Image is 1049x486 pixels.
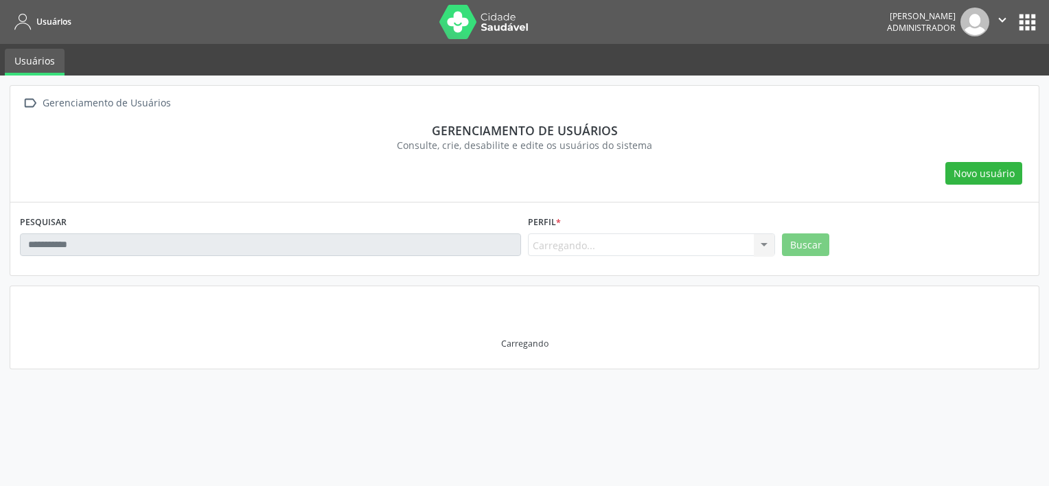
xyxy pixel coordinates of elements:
[945,162,1022,185] button: Novo usuário
[887,10,956,22] div: [PERSON_NAME]
[954,166,1015,181] span: Novo usuário
[36,16,71,27] span: Usuários
[528,212,561,233] label: Perfil
[960,8,989,36] img: img
[30,138,1019,152] div: Consulte, crie, desabilite e edite os usuários do sistema
[5,49,65,76] a: Usuários
[782,233,829,257] button: Buscar
[995,12,1010,27] i: 
[887,22,956,34] span: Administrador
[501,338,549,349] div: Carregando
[10,10,71,33] a: Usuários
[40,93,173,113] div: Gerenciamento de Usuários
[20,93,173,113] a:  Gerenciamento de Usuários
[20,212,67,233] label: PESQUISAR
[20,93,40,113] i: 
[989,8,1015,36] button: 
[30,123,1019,138] div: Gerenciamento de usuários
[1015,10,1039,34] button: apps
